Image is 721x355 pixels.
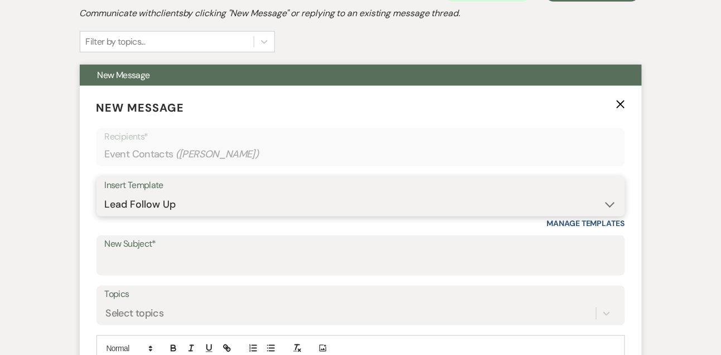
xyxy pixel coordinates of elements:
p: Recipients* [105,129,617,144]
label: New Subject* [105,237,617,253]
label: Topics [105,287,617,303]
h2: Communicate with clients by clicking "New Message" or replying to an existing message thread. [80,7,642,20]
div: Insert Template [105,177,617,194]
div: Event Contacts [105,143,617,165]
span: New Message [96,100,185,115]
div: Select topics [106,306,164,321]
div: Filter by topics... [86,35,146,49]
span: New Message [98,69,150,81]
span: ( [PERSON_NAME] ) [176,147,259,162]
a: Manage Templates [547,219,625,229]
